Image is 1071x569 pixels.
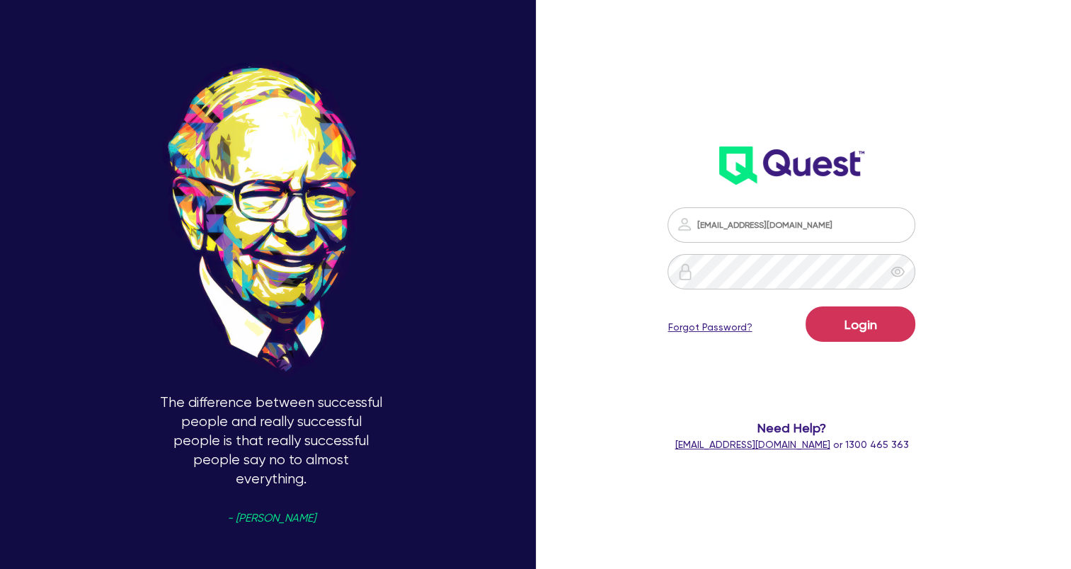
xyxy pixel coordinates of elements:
img: wH2k97JdezQIQAAAABJRU5ErkJggg== [719,146,864,185]
a: Forgot Password? [668,320,752,335]
span: Need Help? [653,418,931,437]
img: icon-password [677,263,694,280]
span: or 1300 465 363 [675,439,908,450]
span: - [PERSON_NAME] [227,513,316,524]
input: Email address [668,207,915,243]
img: icon-password [676,216,693,233]
button: Login [806,306,915,342]
a: [EMAIL_ADDRESS][DOMAIN_NAME] [675,439,830,450]
span: eye [890,265,905,279]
